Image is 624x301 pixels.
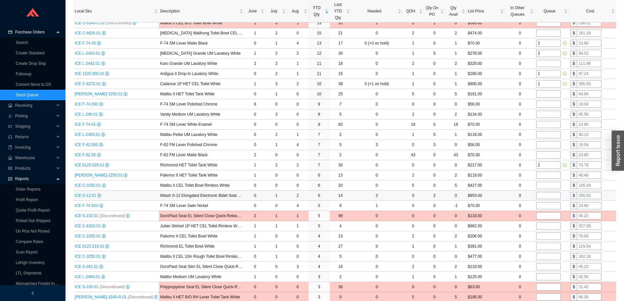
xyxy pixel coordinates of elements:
[562,51,567,55] span: check-circle
[16,218,50,223] a: Picked Not Shipped
[445,59,466,69] td: 2
[287,48,308,59] td: 2
[244,69,266,79] td: 0
[577,111,601,118] input: 45.56
[577,19,601,27] input: 198.22
[562,41,567,45] span: check-circle
[577,212,601,219] input: 45.22
[445,120,466,130] td: 18
[244,120,266,130] td: 0
[404,8,418,14] span: QOH
[403,89,424,99] td: 5
[330,28,351,38] td: 21
[8,166,12,170] span: read
[330,120,351,130] td: 92
[75,153,97,157] span: ICE F-62.05
[562,82,567,86] span: check-circle
[15,163,54,174] span: Products
[577,283,601,291] input: 21.42
[445,150,466,160] td: 43
[577,192,601,199] input: 290.02
[505,48,535,59] td: 0
[505,38,535,48] td: 0
[505,99,535,109] td: 0
[159,109,244,120] td: Vanity Medium UM Lavatory White
[562,72,567,76] span: check-circle
[351,48,403,59] td: 0
[287,89,308,99] td: 0
[15,153,54,163] span: Warehouse
[75,142,99,147] span: ICE F-62.500
[351,120,403,130] td: 0
[505,109,535,120] td: 0
[466,150,505,160] td: $70.00
[330,130,351,140] td: 2
[244,140,266,150] td: 0
[424,89,445,99] td: 0
[287,38,308,48] td: 4
[244,99,266,109] td: 6
[570,101,577,108] div: $
[16,260,45,265] a: Lehigh Inventory
[577,161,601,169] input: 73.78
[577,273,601,280] input: 42.50
[570,80,577,87] div: $
[446,5,460,18] span: Qty Avail
[159,18,244,28] td: Malibu II CEL B/O Toilet Bowl White
[244,28,266,38] td: 1
[16,250,38,254] a: Scan Report
[288,8,302,14] span: Aug
[577,233,601,240] input: 70.04
[15,142,54,153] span: Invoicing
[570,141,577,148] div: $
[309,150,330,160] td: 7
[351,89,403,99] td: 0
[75,173,123,178] span: [PERSON_NAME]-2250.01
[244,18,266,28] td: 1
[403,59,424,69] td: 2
[330,99,351,109] td: 7
[330,59,351,69] td: 18
[75,203,99,208] span: ICE F-74.503
[351,150,403,160] td: 0
[570,90,577,98] div: $
[445,69,466,79] td: 1
[75,112,99,117] span: ICE L-280.01
[577,50,601,57] input: 94.52
[16,281,66,286] a: Mismatched Freight Invoices
[352,8,396,14] span: Needed
[466,89,505,99] td: $191.00
[403,130,424,140] td: 1
[351,28,403,38] td: 0
[16,208,49,213] a: Quote Profit Report
[244,59,266,69] td: 2
[75,132,101,137] span: ICE L-2450.01
[424,38,445,48] td: 0
[466,69,505,79] td: $286.00
[330,89,351,99] td: 25
[287,140,308,150] td: 4
[97,122,101,126] span: dollar
[75,61,101,66] span: ICE L-2442.01
[403,28,424,38] td: 2
[123,92,127,96] span: dollar
[466,59,505,69] td: $329.00
[351,38,403,48] td: 0 (+3 on hold)
[466,109,505,120] td: $134.00
[159,38,244,48] td: F-74 SM Lever Matte Black
[309,89,330,99] td: 10
[468,8,499,14] span: List Price
[16,82,51,87] a: Convert Items to DS
[505,130,535,140] td: 0
[577,90,601,98] input: 64.94
[445,48,466,59] td: 1
[309,120,330,130] td: 8
[445,28,466,38] td: 2
[97,41,101,45] span: dollar
[266,109,287,120] td: 3
[15,132,54,142] span: Returns
[506,5,529,18] span: In Other Queues
[244,150,266,160] td: 2
[466,28,505,38] td: $474.00
[99,112,103,116] span: dollar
